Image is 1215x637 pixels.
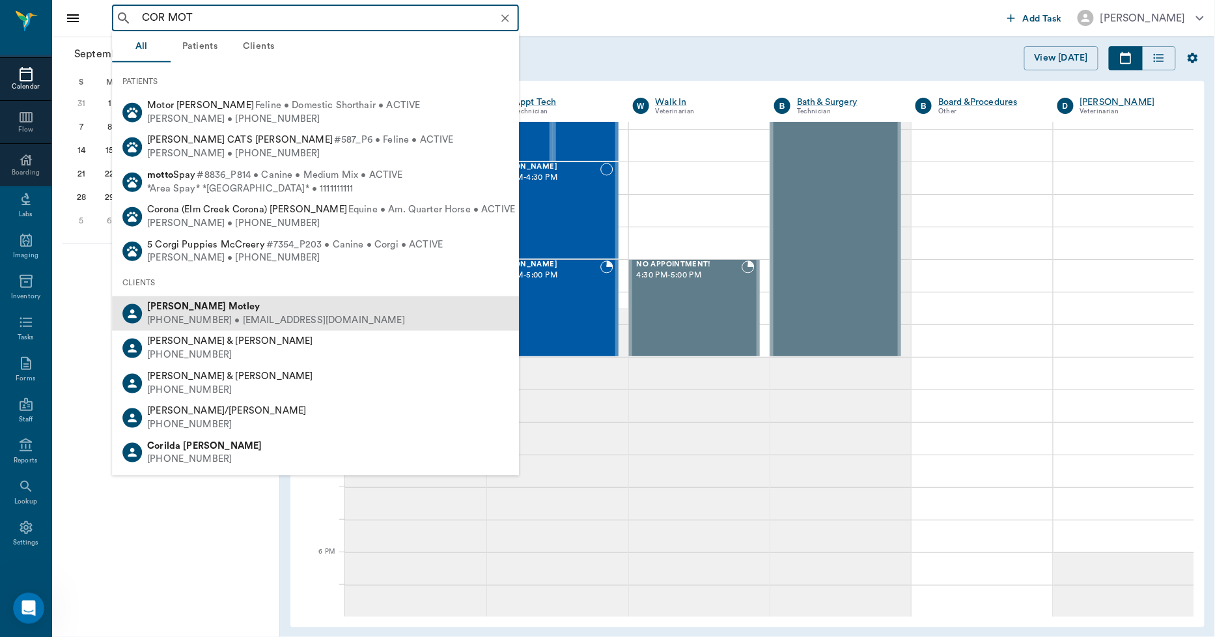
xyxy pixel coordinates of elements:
div: BOOKED, 4:30 PM - 5:00 PM [629,259,760,357]
b: motto [147,170,173,180]
div: [PERSON_NAME] • [PHONE_NUMBER] [147,147,454,161]
span: 4:00 PM - 4:30 PM [492,171,600,184]
div: 6 PM [301,545,335,578]
div: Forms [16,374,35,384]
div: *Area Spay* *[GEOGRAPHIC_DATA]* • 1111111111 [147,182,403,195]
div: Veterinarian [656,106,755,117]
div: Sunday, September 7, 2025 [72,118,91,136]
span: NO APPOINTMENT! [637,261,742,269]
div: Veterinarian [1080,106,1179,117]
span: 4:30 PM - 5:00 PM [492,269,600,282]
span: Motor [PERSON_NAME] [147,100,254,110]
a: Appt Tech [514,96,613,109]
div: Settings [13,538,39,548]
span: #7354_P203 • Canine • Corgi • ACTIVE [266,238,443,251]
div: Staff [19,415,33,425]
button: Close drawer [60,5,86,31]
div: Tasks [18,333,34,343]
button: Clients [229,31,288,63]
span: [PERSON_NAME] [492,163,600,171]
div: Labs [19,210,33,219]
input: Search [137,9,515,27]
span: [PERSON_NAME] CATS [PERSON_NAME] [147,135,333,145]
div: [PHONE_NUMBER] [147,348,313,362]
button: Add Task [1002,6,1067,30]
div: PATIENTS [112,68,519,95]
span: [PERSON_NAME] [492,261,600,269]
div: CLIENTS [112,269,519,296]
button: September2025 [68,41,178,67]
span: #587_P6 • Feline • ACTIVE [334,134,454,147]
div: [PERSON_NAME] • [PHONE_NUMBER] [147,217,515,231]
button: All [112,31,171,63]
div: [PHONE_NUMBER] • [EMAIL_ADDRESS][DOMAIN_NAME] [147,314,405,328]
a: Bath & Surgery [797,96,896,109]
div: Sunday, September 28, 2025 [72,188,91,206]
div: Sunday, August 31, 2025 [72,94,91,113]
div: [PERSON_NAME] • [PHONE_NUMBER] [147,112,420,126]
div: NOT_CONFIRMED, 4:00 PM - 4:30 PM [487,162,618,259]
span: 5 Corgi Puppies McCreery [147,239,265,249]
a: [PERSON_NAME] [1080,96,1179,109]
b: [PERSON_NAME] [147,302,226,311]
div: Sunday, September 21, 2025 [72,165,91,183]
div: Monday, September 22, 2025 [100,165,119,183]
div: Monday, September 29, 2025 [100,188,119,206]
div: Reports [14,456,38,466]
div: Monday, September 15, 2025 [100,141,119,160]
b: [PERSON_NAME] [183,440,262,450]
span: Feline • Domestic Shorthair • ACTIVE [255,99,420,113]
b: Corilda [147,440,180,450]
span: [PERSON_NAME] & [PERSON_NAME] [147,336,313,346]
div: Sunday, September 14, 2025 [72,141,91,160]
div: Monday, September 1, 2025 [100,94,119,113]
div: B [774,98,790,114]
div: Inventory [11,292,40,302]
div: BOOKED, 4:30 PM - 5:00 PM [487,259,618,357]
a: Board &Procedures [938,96,1037,109]
div: W [633,98,649,114]
div: Imaging [13,251,38,261]
span: Spay [147,170,195,180]
a: Walk In [656,96,755,109]
div: [PERSON_NAME] [1100,10,1186,26]
div: Technician [514,106,613,117]
div: Other [938,106,1037,117]
span: Corona (Elm Creek Corona) [PERSON_NAME] [147,205,347,214]
span: [PERSON_NAME] & [PERSON_NAME] [147,371,313,381]
span: #8836_P814 • Canine • Medium Mix • ACTIVE [197,169,403,182]
span: [PERSON_NAME]/[PERSON_NAME] [147,406,306,416]
button: View [DATE] [1024,46,1098,70]
div: Monday, October 6, 2025 [100,212,119,230]
div: D [1057,98,1074,114]
button: Patients [171,31,229,63]
span: 4:30 PM - 5:00 PM [637,269,742,282]
div: B [915,98,932,114]
div: S [67,72,96,92]
b: Motley [229,302,260,311]
div: Monday, September 8, 2025 [100,118,119,136]
div: Technician [797,106,896,117]
iframe: Intercom live chat [13,593,44,624]
div: [PERSON_NAME] • [PHONE_NUMBER] [147,251,443,265]
span: September [72,45,130,63]
span: Equine • Am. Quarter Horse • ACTIVE [348,203,515,217]
div: Lookup [14,497,37,507]
div: [PHONE_NUMBER] [147,453,262,466]
button: [PERSON_NAME] [1067,6,1214,30]
div: Sunday, October 5, 2025 [72,212,91,230]
div: [PHONE_NUMBER] [147,383,313,397]
div: [PHONE_NUMBER] [147,418,306,432]
div: M [96,72,124,92]
button: Clear [496,9,514,27]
